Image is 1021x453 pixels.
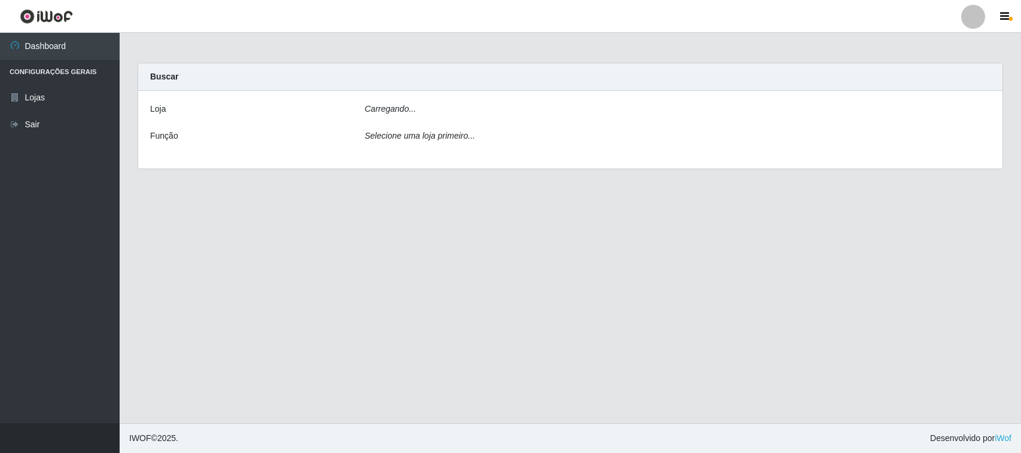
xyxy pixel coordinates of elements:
label: Função [150,130,178,142]
img: CoreUI Logo [20,9,73,24]
i: Carregando... [365,104,416,114]
label: Loja [150,103,166,115]
span: Desenvolvido por [930,432,1011,445]
i: Selecione uma loja primeiro... [365,131,475,140]
strong: Buscar [150,72,178,81]
span: © 2025 . [129,432,178,445]
span: IWOF [129,433,151,443]
a: iWof [995,433,1011,443]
